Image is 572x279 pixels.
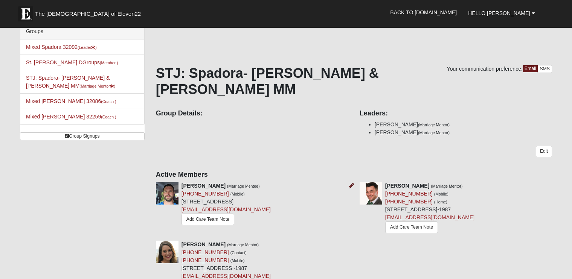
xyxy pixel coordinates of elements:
div: [STREET_ADDRESS]-1987 [385,182,474,235]
a: [EMAIL_ADDRESS][DOMAIN_NAME] [182,206,271,212]
a: Mixed [PERSON_NAME] 32259(Coach ) [26,114,116,120]
li: [PERSON_NAME] [375,121,552,129]
a: [PHONE_NUMBER] [182,191,229,197]
small: (Mobile) [230,258,245,263]
small: (Marriage Mentor) [227,243,259,247]
a: [PHONE_NUMBER] [385,199,433,205]
a: Hello [PERSON_NAME] [462,4,541,23]
strong: [PERSON_NAME] [385,183,429,189]
strong: [PERSON_NAME] [182,183,226,189]
small: (Marriage Mentor) [431,184,462,188]
h4: Active Members [156,171,552,179]
small: (Home) [434,200,447,204]
h4: Group Details: [156,109,348,118]
a: Mixed [PERSON_NAME] 32086(Coach ) [26,98,116,104]
small: (Coach ) [101,115,116,119]
small: (Marriage Mentor ) [79,84,115,88]
small: (Member ) [100,61,118,65]
a: Email [523,65,538,72]
a: Back to [DOMAIN_NAME] [384,3,462,22]
a: [PHONE_NUMBER] [182,257,229,263]
small: (Contact) [230,250,247,255]
a: [PHONE_NUMBER] [385,191,433,197]
span: Hello [PERSON_NAME] [468,10,530,16]
small: (Marriage Mentor) [418,130,450,135]
span: Your communication preference: [447,66,523,72]
h4: Leaders: [360,109,552,118]
a: [EMAIL_ADDRESS][DOMAIN_NAME] [385,214,474,220]
img: Eleven22 logo [18,6,33,21]
a: St. [PERSON_NAME] DGroups(Member ) [26,59,118,65]
span: The [DEMOGRAPHIC_DATA] of Eleven22 [35,10,141,18]
small: (Leader ) [78,45,97,50]
a: Mixed Spadora 32092(Leader) [26,44,97,50]
a: [PHONE_NUMBER] [182,249,229,255]
a: Add Care Team Note [182,214,234,225]
small: (Marriage Mentee) [227,184,259,188]
a: Add Care Team Note [385,221,438,233]
small: (Mobile) [230,192,245,196]
div: [STREET_ADDRESS] [182,182,271,227]
a: The [DEMOGRAPHIC_DATA] of Eleven22 [14,3,165,21]
a: Edit [536,146,552,157]
a: Group Signups [20,132,145,140]
small: (Coach ) [101,99,116,104]
small: (Mobile) [434,192,448,196]
div: Groups [20,24,144,39]
a: SMS [537,65,552,73]
strong: [PERSON_NAME] [182,241,226,247]
a: STJ: Spadora- [PERSON_NAME] & [PERSON_NAME] MM(Marriage Mentor) [26,75,115,89]
li: [PERSON_NAME] [375,129,552,136]
h1: STJ: Spadora- [PERSON_NAME] & [PERSON_NAME] MM [156,65,552,97]
small: (Marriage Mentor) [418,123,450,127]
